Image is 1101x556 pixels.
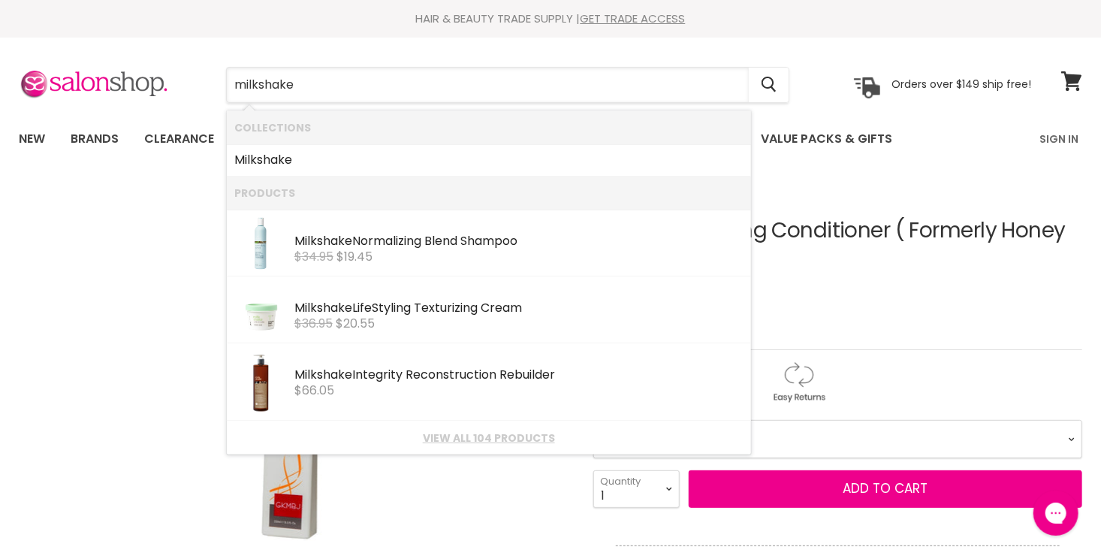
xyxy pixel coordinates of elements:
[234,151,292,168] b: Milkshake
[294,366,352,383] b: Milkshake
[1030,123,1087,155] a: Sign In
[227,176,751,210] li: Products
[294,232,352,249] b: Milkshake
[294,301,744,317] div: LifeStyling Texturizing Cream
[8,117,967,161] ul: Main menu
[294,382,334,399] span: $66.05
[749,68,789,102] button: Search
[1026,485,1086,541] iframe: Gorgias live chat messenger
[593,219,1082,266] h1: GKMBJ Hydrating Conditioner ( Formerly Honey Creme )
[336,315,375,332] span: $20.55
[227,210,751,276] li: Products: Milkshake Normalizing Blend Shampoo
[750,123,903,155] a: Value Packs & Gifts
[891,77,1031,91] p: Orders over $149 ship free!
[294,315,333,332] s: $36.95
[294,234,744,250] div: Normalizing Blend Shampoo
[59,123,130,155] a: Brands
[226,67,789,103] form: Product
[227,343,751,421] li: Products: Milkshake Integrity Reconstruction Rebuilder
[336,248,373,265] span: $19.45
[234,217,287,270] img: media_18f5067f-ea5f-492c-b219-9141f00b640e.webp
[247,351,273,414] img: cba82046-c8ad-4829-b1d8-70b39d332d4f.webp
[294,368,744,384] div: Integrity Reconstruction Rebuilder
[234,284,287,337] img: Lifestyling-TexturizingCream-90ml.webp
[227,144,751,176] li: Collections: Milkshake
[593,470,680,508] select: Quantity
[294,299,352,316] b: Milkshake
[234,432,744,444] a: View all 104 products
[227,421,751,455] li: View All
[759,359,838,405] img: returns.gif
[227,110,751,144] li: Collections
[689,470,1082,508] button: Add to cart
[294,248,333,265] s: $34.95
[133,123,225,155] a: Clearance
[227,68,749,102] input: Search
[843,479,928,497] span: Add to cart
[8,123,56,155] a: New
[581,11,686,26] a: GET TRADE ACCESS
[227,276,751,343] li: Products: Milkshake LifeStyling Texturizing Cream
